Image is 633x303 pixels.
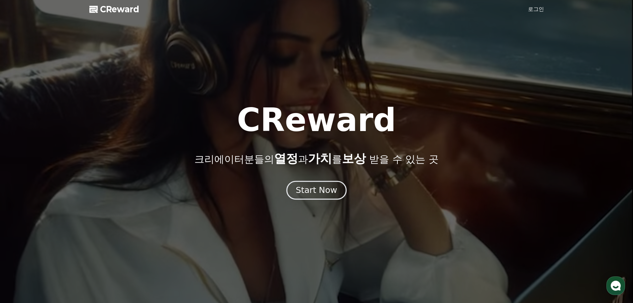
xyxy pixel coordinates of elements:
[274,152,298,165] span: 열정
[61,221,69,227] span: 대화
[2,211,44,227] a: 홈
[342,152,366,165] span: 보상
[288,188,345,194] a: Start Now
[44,211,86,227] a: 대화
[194,152,438,165] p: 크리에이터분들의 과 를 받을 수 있는 곳
[237,104,396,136] h1: CReward
[21,221,25,226] span: 홈
[89,4,139,15] a: CReward
[100,4,139,15] span: CReward
[308,152,332,165] span: 가치
[86,211,128,227] a: 설정
[103,221,111,226] span: 설정
[528,5,544,13] a: 로그인
[296,185,337,196] div: Start Now
[286,181,347,200] button: Start Now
